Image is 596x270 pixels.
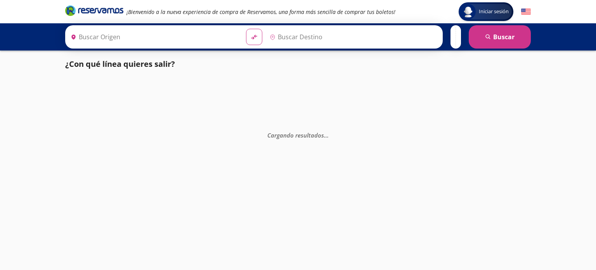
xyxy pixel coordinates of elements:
[267,27,439,47] input: Buscar Destino
[327,131,329,139] span: .
[68,27,240,47] input: Buscar Origen
[65,5,123,16] i: Brand Logo
[65,5,123,19] a: Brand Logo
[326,131,327,139] span: .
[324,131,326,139] span: .
[469,25,531,49] button: Buscar
[65,58,175,70] p: ¿Con qué línea quieres salir?
[476,8,512,16] span: Iniciar sesión
[126,8,395,16] em: ¡Bienvenido a la nueva experiencia de compra de Reservamos, una forma más sencilla de comprar tus...
[521,7,531,17] button: English
[267,131,329,139] em: Cargando resultados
